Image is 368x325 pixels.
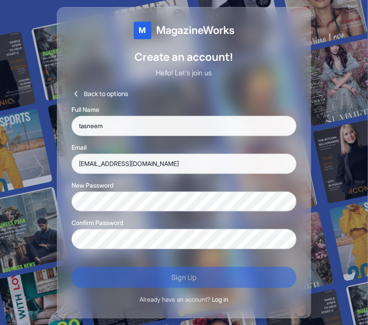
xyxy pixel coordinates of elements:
label: Email [71,143,297,152]
label: New Password [71,181,297,190]
label: Full Name [71,105,297,114]
p: Already have an account? [71,295,297,304]
input: Enter your email [71,154,297,174]
label: Confirm Password [71,218,297,227]
span: M [139,24,146,37]
input: Enter your name [71,116,297,136]
button: Log in [212,295,229,304]
button: Back to options [71,89,128,98]
span: MagazineWorks [157,23,235,37]
h1: Create an account! [71,50,297,64]
p: Hello! Let's join us [71,67,297,79]
button: Sign Up [71,267,297,288]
